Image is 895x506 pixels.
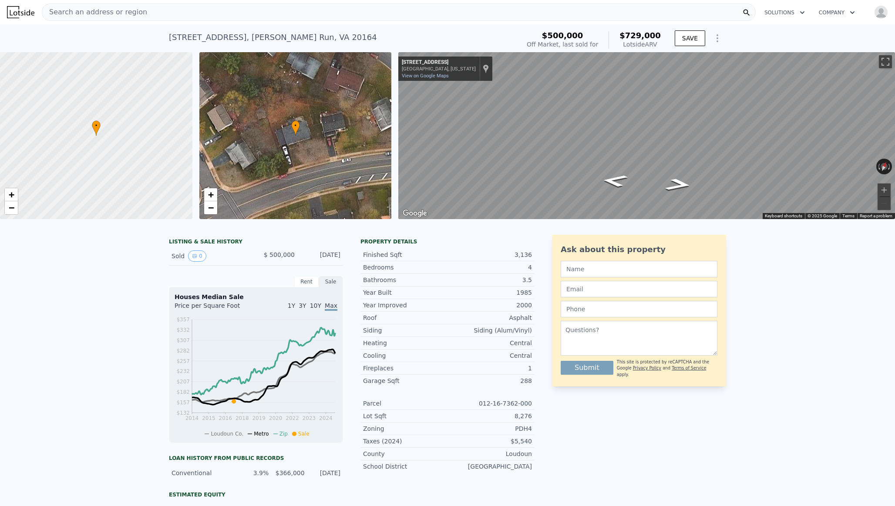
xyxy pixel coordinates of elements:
[310,302,321,309] span: 10Y
[876,159,881,174] button: Rotate counterclockwise
[363,437,447,446] div: Taxes (2024)
[5,201,18,214] a: Zoom out
[302,250,340,262] div: [DATE]
[204,201,217,214] a: Zoom out
[447,364,532,373] div: 1
[447,313,532,322] div: Asphalt
[447,250,532,259] div: 3,136
[878,183,891,196] button: Zoom in
[363,462,447,471] div: School District
[202,415,215,421] tspan: 2015
[447,399,532,408] div: 012-16-7362-000
[363,288,447,297] div: Year Built
[363,424,447,433] div: Zoning
[176,348,190,354] tspan: $282
[172,250,249,262] div: Sold
[483,64,489,73] a: Show location on map
[447,462,532,471] div: [GEOGRAPHIC_DATA]
[874,5,888,19] img: avatar
[169,31,377,43] div: [STREET_ADDRESS] , [PERSON_NAME] Run , VA 20164
[291,122,300,130] span: •
[238,469,269,477] div: 3.9%
[363,339,447,347] div: Heating
[208,202,213,213] span: −
[527,40,598,49] div: Off Market, last sold for
[175,293,337,301] div: Houses Median Sale
[878,158,891,175] button: Reset the view
[269,415,283,421] tspan: 2020
[176,410,190,416] tspan: $132
[400,208,429,219] a: Open this area in Google Maps (opens a new window)
[591,171,639,190] path: Go West, S Cottage Rd
[92,120,101,136] div: •
[176,316,190,323] tspan: $357
[633,366,661,370] a: Privacy Policy
[888,159,892,174] button: Rotate clockwise
[176,389,190,395] tspan: $182
[185,415,199,421] tspan: 2014
[298,431,310,437] span: Sale
[363,449,447,458] div: County
[219,415,232,421] tspan: 2016
[176,327,190,333] tspan: $332
[252,415,266,421] tspan: 2019
[310,469,340,477] div: [DATE]
[9,202,14,213] span: −
[654,175,703,194] path: Go East, S Cottage Rd
[709,30,726,47] button: Show Options
[402,59,476,66] div: [STREET_ADDRESS]
[561,243,717,256] div: Ask about this property
[447,301,532,310] div: 2000
[860,213,892,218] a: Report a problem
[561,281,717,297] input: Email
[288,302,295,309] span: 1Y
[561,261,717,277] input: Name
[447,326,532,335] div: Siding (Alum/Vinyl)
[254,431,269,437] span: Metro
[765,213,802,219] button: Keyboard shortcuts
[176,379,190,385] tspan: $207
[447,376,532,385] div: 288
[172,469,233,477] div: Conventional
[188,250,206,262] button: View historical data
[363,313,447,322] div: Roof
[299,302,306,309] span: 3Y
[7,6,34,18] img: Lotside
[447,449,532,458] div: Loudoun
[363,399,447,408] div: Parcel
[325,302,337,311] span: Max
[264,251,295,258] span: $ 500,000
[208,189,213,200] span: +
[757,5,812,20] button: Solutions
[447,276,532,284] div: 3.5
[360,238,535,245] div: Property details
[363,263,447,272] div: Bedrooms
[878,197,891,210] button: Zoom out
[561,301,717,317] input: Phone
[619,31,661,40] span: $729,000
[363,276,447,284] div: Bathrooms
[842,213,855,218] a: Terms (opens in new tab)
[319,415,333,421] tspan: 2024
[9,189,14,200] span: +
[175,301,256,315] div: Price per Square Foot
[447,263,532,272] div: 4
[42,7,147,17] span: Search an address or region
[402,73,449,79] a: View on Google Maps
[398,52,895,219] div: Map
[561,361,613,375] button: Submit
[169,491,343,498] div: Estimated Equity
[398,52,895,219] div: Street View
[363,326,447,335] div: Siding
[619,40,661,49] div: Lotside ARV
[176,358,190,364] tspan: $257
[279,431,288,437] span: Zip
[672,366,706,370] a: Terms of Service
[176,337,190,343] tspan: $307
[808,213,837,218] span: © 2025 Google
[879,55,892,68] button: Toggle fullscreen view
[5,188,18,201] a: Zoom in
[176,368,190,374] tspan: $232
[812,5,862,20] button: Company
[303,415,316,421] tspan: 2023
